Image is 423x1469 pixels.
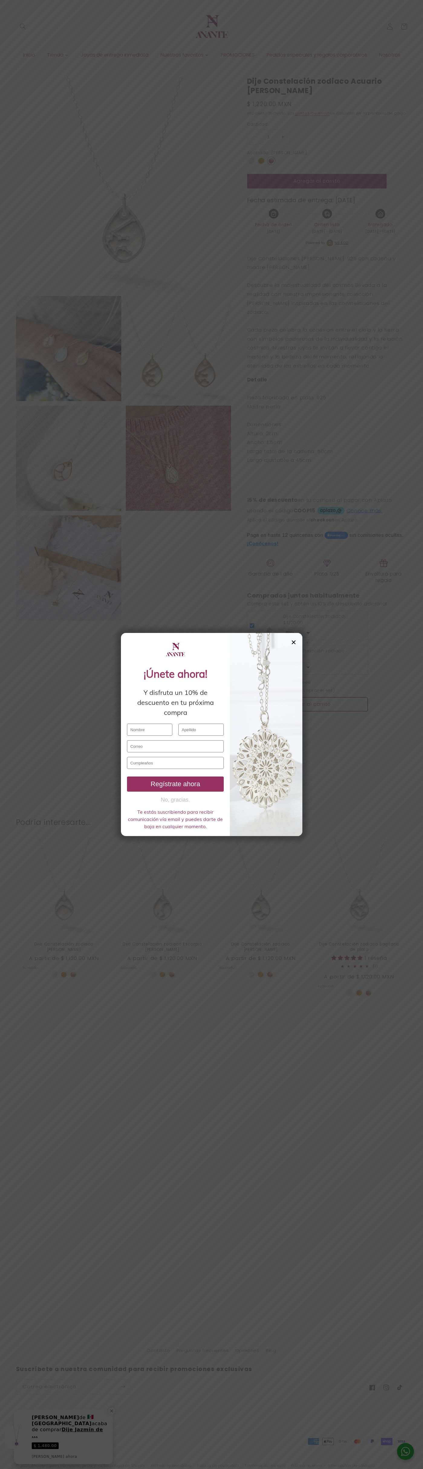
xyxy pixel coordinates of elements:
button: No, gracias. [127,796,224,804]
div: Te estás suscribiendo para recibir comunicación vía email y puedes darte de baja en cualquier mom... [127,808,224,830]
input: Correo [127,740,224,752]
button: Regístrate ahora [127,777,224,792]
div: ¡Únete ahora! [127,666,224,682]
input: Cumpleaños [127,757,224,769]
div: Regístrate ahora [129,780,221,788]
input: Nombre [127,724,172,736]
img: logo [165,639,186,660]
input: Apellido [178,724,224,736]
div: Y disfruta un 10% de descuento en tu próxima compra [127,688,224,718]
div: ✕ [291,639,296,646]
